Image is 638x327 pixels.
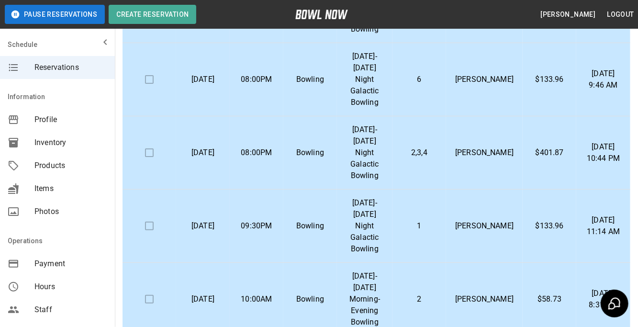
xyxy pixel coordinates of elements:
[400,293,438,305] p: 2
[454,293,515,305] p: [PERSON_NAME]
[184,147,222,158] p: [DATE]
[34,62,107,73] span: Reservations
[454,147,515,158] p: [PERSON_NAME]
[34,206,107,217] span: Photos
[291,74,329,85] p: Bowling
[291,147,329,158] p: Bowling
[400,147,438,158] p: 2,3,4
[530,147,569,158] p: $401.87
[345,197,385,255] p: [DATE]-[DATE] Night Galactic Bowling
[237,147,276,158] p: 08:00PM
[34,114,107,125] span: Profile
[34,160,107,171] span: Products
[34,183,107,194] span: Items
[604,6,638,23] button: Logout
[454,74,515,85] p: [PERSON_NAME]
[584,68,623,91] p: [DATE] 9:46 AM
[584,214,623,237] p: [DATE] 11:14 AM
[537,6,599,23] button: [PERSON_NAME]
[237,74,276,85] p: 08:00PM
[530,293,569,305] p: $58.73
[345,51,385,108] p: [DATE]-[DATE] Night Galactic Bowling
[237,220,276,232] p: 09:30PM
[400,74,438,85] p: 6
[237,293,276,305] p: 10:00AM
[291,293,329,305] p: Bowling
[34,258,107,270] span: Payment
[295,10,348,19] img: logo
[584,288,623,311] p: [DATE] 8:31 PM
[400,220,438,232] p: 1
[184,220,222,232] p: [DATE]
[34,137,107,148] span: Inventory
[184,293,222,305] p: [DATE]
[184,74,222,85] p: [DATE]
[530,220,569,232] p: $133.96
[584,141,623,164] p: [DATE] 10:44 PM
[345,124,385,181] p: [DATE]-[DATE] Night Galactic Bowling
[291,220,329,232] p: Bowling
[34,281,107,293] span: Hours
[109,5,196,24] button: Create Reservation
[34,304,107,316] span: Staff
[530,74,569,85] p: $133.96
[5,5,105,24] button: Pause Reservations
[454,220,515,232] p: [PERSON_NAME]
